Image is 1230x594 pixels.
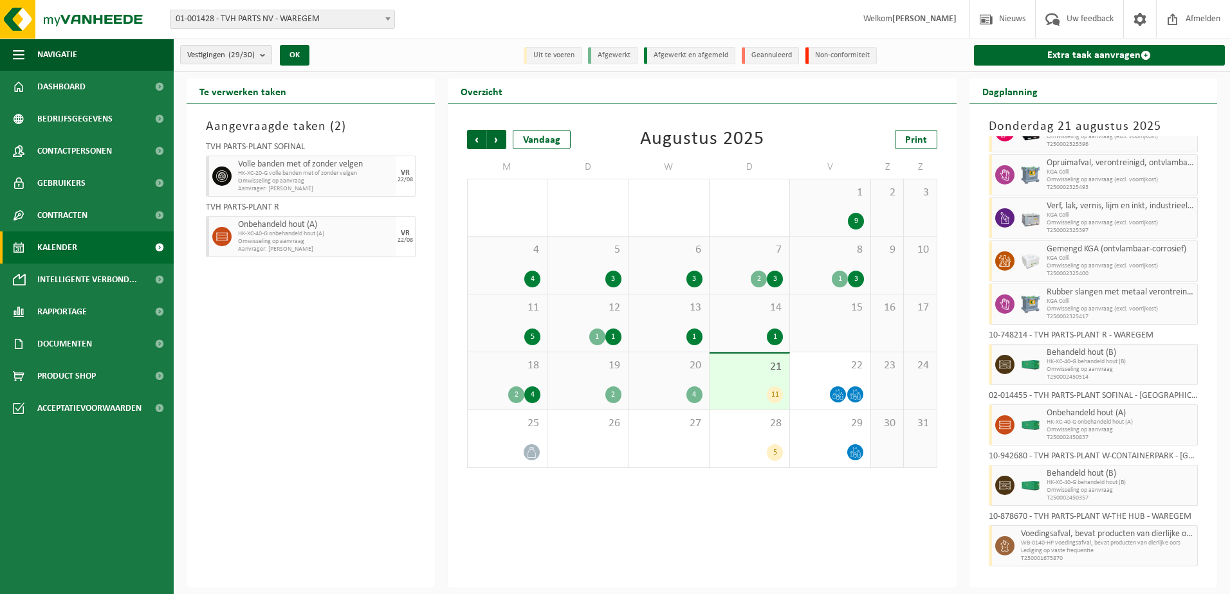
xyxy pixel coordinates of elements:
td: Z [871,156,904,179]
span: 8 [796,243,864,257]
span: 5 [554,243,621,257]
span: Dashboard [37,71,86,103]
span: Onbehandeld hout (A) [238,220,393,230]
span: 11 [474,301,541,315]
span: Acceptatievoorwaarden [37,392,142,424]
span: 26 [554,417,621,431]
div: 10-878670 - TVH PARTS-PLANT W-THE HUB - WAREGEM [989,512,1198,525]
span: 19 [554,359,621,373]
span: 30 [877,417,897,431]
img: PB-LB-0680-HPE-GY-02 [1021,251,1040,271]
span: Bedrijfsgegevens [37,103,113,135]
div: 4 [686,386,702,403]
div: 22/08 [398,237,413,244]
div: TVH PARTS-PLANT SOFINAL [206,143,416,156]
button: Vestigingen(29/30) [180,45,272,64]
span: HK-XC-40-G onbehandeld hout (A) [238,230,393,238]
div: 11 [767,386,783,403]
span: 28 [716,417,784,431]
span: Omwisseling op aanvraag [238,238,393,246]
span: Aanvrager: [PERSON_NAME] [238,185,393,193]
span: Lediging op vaste frequentie [1021,547,1195,555]
span: 18 [474,359,541,373]
span: 2 [877,186,897,200]
div: VR [401,230,410,237]
span: 01-001428 - TVH PARTS NV - WAREGEM [170,10,395,29]
span: Volgende [487,130,506,149]
span: 6 [635,243,702,257]
span: Onbehandeld hout (A) [1047,408,1195,419]
span: HK-XC-40-G behandeld hout (B) [1047,479,1195,487]
span: T250001675870 [1021,555,1195,562]
span: Omwisseling op aanvraag [238,177,393,185]
span: Volle banden met of zonder velgen [238,159,393,170]
span: Omwisseling op aanvraag (excl. voorrijkost) [1047,176,1195,184]
div: 3 [605,271,621,287]
span: HK-XC-40-G behandeld hout (B) [1047,358,1195,366]
td: Z [904,156,937,179]
div: 3 [767,271,783,287]
span: 29 [796,417,864,431]
img: HK-XC-40-GN-00 [1021,481,1040,491]
li: Uit te voeren [524,47,582,64]
span: Navigatie [37,39,77,71]
span: KGA Colli [1047,298,1195,305]
span: T250002450357 [1047,494,1195,502]
div: 1 [832,271,848,287]
span: Omwisseling op aanvraag (excl. voorrijkost) [1047,133,1195,141]
div: Vandaag [513,130,571,149]
a: Print [895,130,937,149]
img: HK-XC-40-GN-00 [1021,420,1040,430]
li: Afgewerkt en afgemeld [644,47,735,64]
span: 20 [635,359,702,373]
div: 1 [589,328,605,345]
strong: [PERSON_NAME] [892,14,957,24]
img: PB-LB-0680-HPE-GY-11 [1021,208,1040,228]
div: 1 [767,328,783,345]
img: HK-XC-40-GN-00 [1021,360,1040,370]
img: PB-AP-0800-MET-02-01 [1021,294,1040,314]
div: VR [401,169,410,177]
span: 24 [910,359,930,373]
span: 01-001428 - TVH PARTS NV - WAREGEM [170,10,394,28]
span: Omwisseling op aanvraag (excl. voorrijkost) [1047,219,1195,227]
span: Omwisseling op aanvraag [1047,487,1195,494]
span: Behandeld hout (B) [1047,348,1195,358]
a: Extra taak aanvragen [974,45,1225,66]
td: D [710,156,791,179]
div: 2 [605,386,621,403]
span: Product Shop [37,360,96,392]
span: KGA Colli [1047,212,1195,219]
span: HK-XC-40-G onbehandeld hout (A) [1047,419,1195,426]
div: 4 [524,271,540,287]
div: 02-014455 - TVH PARTS-PLANT SOFINAL - [GEOGRAPHIC_DATA] [989,392,1198,404]
span: T250002325417 [1047,313,1195,321]
div: 22/08 [398,177,413,183]
li: Geannuleerd [742,47,799,64]
span: Rubber slangen met metaal verontreinigd met olie [1047,287,1195,298]
span: Omwisseling op aanvraag [1047,366,1195,373]
td: V [790,156,871,179]
div: 1 [686,328,702,345]
span: Voedingsafval, bevat producten van dierlijke oorsprong, onverpakt, categorie 3 [1021,529,1195,539]
span: KGA Colli [1047,255,1195,262]
span: Documenten [37,328,92,360]
div: 2 [751,271,767,287]
span: Opruimafval, verontreinigd, ontvlambaar [1047,158,1195,168]
span: 3 [910,186,930,200]
div: 10-748214 - TVH PARTS-PLANT R - WAREGEM [989,331,1198,344]
div: 3 [848,271,864,287]
span: 1 [796,186,864,200]
span: Intelligente verbond... [37,264,137,296]
div: 4 [524,386,540,403]
div: 9 [848,213,864,230]
span: T250002325400 [1047,270,1195,278]
h2: Overzicht [448,78,515,104]
span: T250002450514 [1047,373,1195,381]
span: KGA Colli [1047,168,1195,176]
div: 5 [767,444,783,461]
span: 22 [796,359,864,373]
span: HK-XC-20-G volle banden met of zonder velgen [238,170,393,177]
count: (29/30) [228,51,255,59]
div: Augustus 2025 [640,130,764,149]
